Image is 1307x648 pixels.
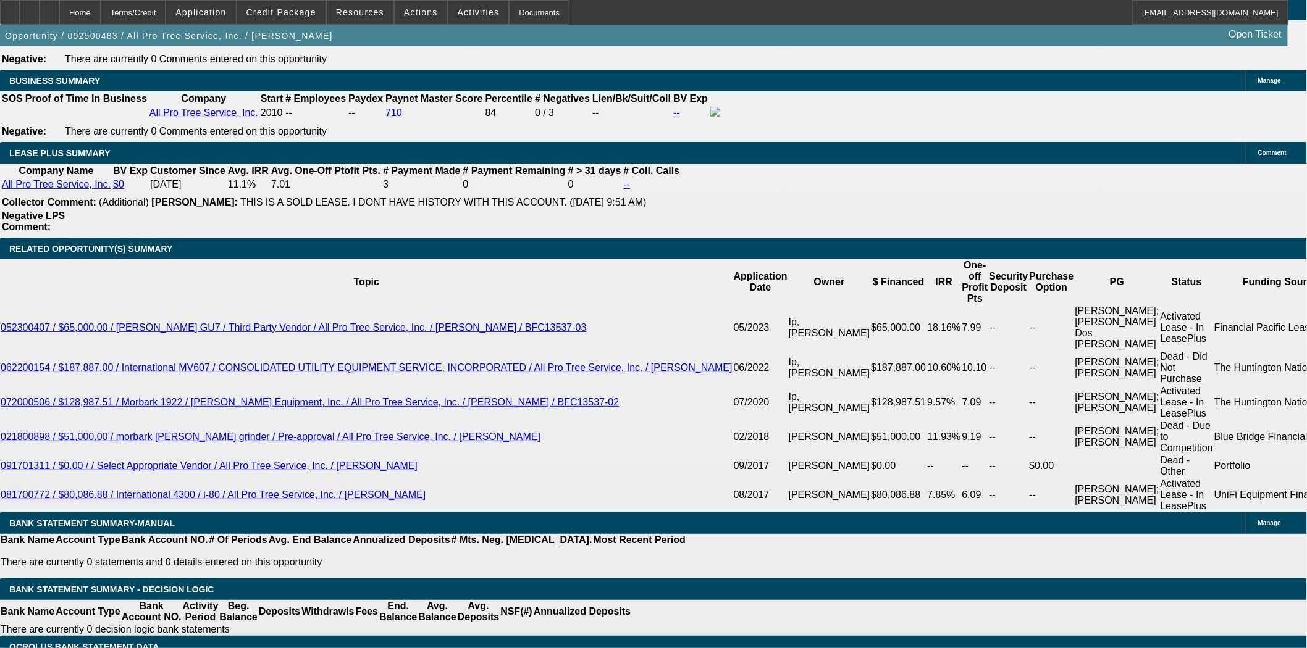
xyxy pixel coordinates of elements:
[463,165,566,176] b: # Payment Remaining
[385,93,482,104] b: Paynet Master Score
[989,454,1029,478] td: --
[150,165,225,176] b: Customer Since
[533,600,631,623] th: Annualized Deposits
[710,107,720,117] img: facebook-icon.png
[989,259,1029,305] th: Security Deposit
[535,93,590,104] b: # Negatives
[240,197,647,207] span: THIS IS A SOLD LEASE. I DONT HAVE HISTORY WITH THIS ACCOUNT. ([DATE] 9:51 AM)
[121,534,209,546] th: Bank Account NO.
[485,107,532,118] div: 84
[458,7,500,17] span: Activities
[927,478,961,512] td: 7.85%
[927,454,961,478] td: --
[592,93,671,104] b: Lien/Bk/Suit/Coll
[327,1,393,24] button: Resources
[962,259,989,305] th: One-off Profit Pts
[348,93,383,104] b: Paydex
[788,454,871,478] td: [PERSON_NAME]
[962,385,989,420] td: 7.09
[733,351,788,385] td: 06/2022
[1160,351,1214,385] td: Dead - Did Not Purchase
[733,305,788,351] td: 05/2023
[1029,420,1075,454] td: --
[733,420,788,454] td: 02/2018
[55,534,121,546] th: Account Type
[166,1,235,24] button: Application
[151,197,238,207] b: [PERSON_NAME]:
[9,584,214,594] span: Bank Statement Summary - Decision Logic
[1160,478,1214,512] td: Activated Lease - In LeasePlus
[1075,385,1160,420] td: [PERSON_NAME]; [PERSON_NAME]
[1160,305,1214,351] td: Activated Lease - In LeasePlus
[113,165,148,176] b: BV Exp
[418,600,456,623] th: Avg. Balance
[175,7,226,17] span: Application
[870,420,927,454] td: $51,000.00
[870,478,927,512] td: $80,086.88
[209,534,268,546] th: # Of Periods
[261,93,283,104] b: Start
[355,600,379,623] th: Fees
[379,600,418,623] th: End. Balance
[673,107,680,118] a: --
[1258,149,1287,156] span: Comment
[1075,420,1160,454] td: [PERSON_NAME]; [PERSON_NAME]
[1029,478,1075,512] td: --
[219,600,258,623] th: Beg. Balance
[1029,454,1075,478] td: $0.00
[568,178,622,191] td: 0
[962,305,989,351] td: 7.99
[1,557,686,568] p: There are currently 0 statements and 0 details entered on this opportunity
[1075,478,1160,512] td: [PERSON_NAME]; [PERSON_NAME]
[788,259,871,305] th: Owner
[485,93,532,104] b: Percentile
[733,385,788,420] td: 07/2020
[260,106,284,120] td: 2010
[457,600,500,623] th: Avg. Deposits
[246,7,316,17] span: Credit Package
[65,54,327,64] span: There are currently 0 Comments entered on this opportunity
[237,1,326,24] button: Credit Package
[962,351,989,385] td: 10.10
[182,600,219,623] th: Activity Period
[733,454,788,478] td: 09/2017
[2,54,46,64] b: Negative:
[500,600,533,623] th: NSF(#)
[25,93,148,105] th: Proof of Time In Business
[1029,351,1075,385] td: --
[382,178,461,191] td: 3
[927,305,961,351] td: 18.16%
[989,305,1029,351] td: --
[228,165,269,176] b: Avg. IRR
[927,385,961,420] td: 9.57%
[2,210,65,232] b: Negative LPS Comment:
[962,454,989,478] td: --
[535,107,590,118] div: 0 / 3
[227,178,269,191] td: 11.1%
[1258,520,1281,526] span: Manage
[395,1,447,24] button: Actions
[348,106,384,120] td: --
[451,534,593,546] th: # Mts. Neg. [MEDICAL_DATA].
[1075,259,1160,305] th: PG
[870,385,927,420] td: $128,987.51
[962,478,989,512] td: 6.09
[624,179,631,189] a: --
[258,600,301,623] th: Deposits
[1,93,23,105] th: SOS
[55,600,121,623] th: Account Type
[593,534,686,546] th: Most Recent Period
[5,31,333,41] span: Opportunity / 092500483 / All Pro Tree Service, Inc. / [PERSON_NAME]
[733,478,788,512] td: 08/2017
[149,178,226,191] td: [DATE]
[624,165,680,176] b: # Coll. Calls
[1,489,426,500] a: 081700772 / $80,086.88 / International 4300 / i-80 / All Pro Tree Service, Inc. / [PERSON_NAME]
[592,106,671,120] td: --
[1075,351,1160,385] td: [PERSON_NAME]; [PERSON_NAME]
[149,107,258,118] a: All Pro Tree Service, Inc.
[870,351,927,385] td: $187,887.00
[870,305,927,351] td: $65,000.00
[352,534,450,546] th: Annualized Deposits
[1160,454,1214,478] td: Dead - Other
[1029,385,1075,420] td: --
